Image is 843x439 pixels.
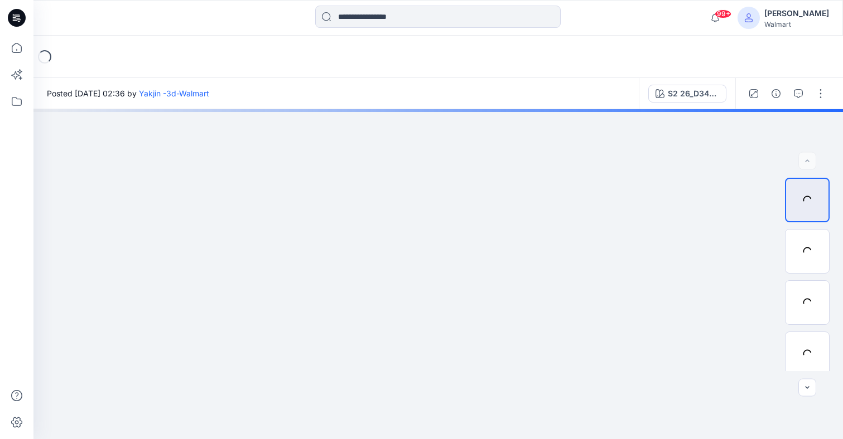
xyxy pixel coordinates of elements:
[648,85,726,103] button: S2 26_D34_NB_DITSY FLORAL 3 v1 rptcc_CW20_LIGHT BIRCH_WM
[139,89,209,98] a: Yakjin -3d-Walmart
[764,20,829,28] div: Walmart
[668,87,719,100] div: S2 26_D34_NB_DITSY FLORAL 3 v1 rptcc_CW20_LIGHT BIRCH_WM
[744,13,753,22] svg: avatar
[715,9,731,18] span: 99+
[47,87,209,99] span: Posted [DATE] 02:36 by
[764,7,829,20] div: [PERSON_NAME]
[767,85,785,103] button: Details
